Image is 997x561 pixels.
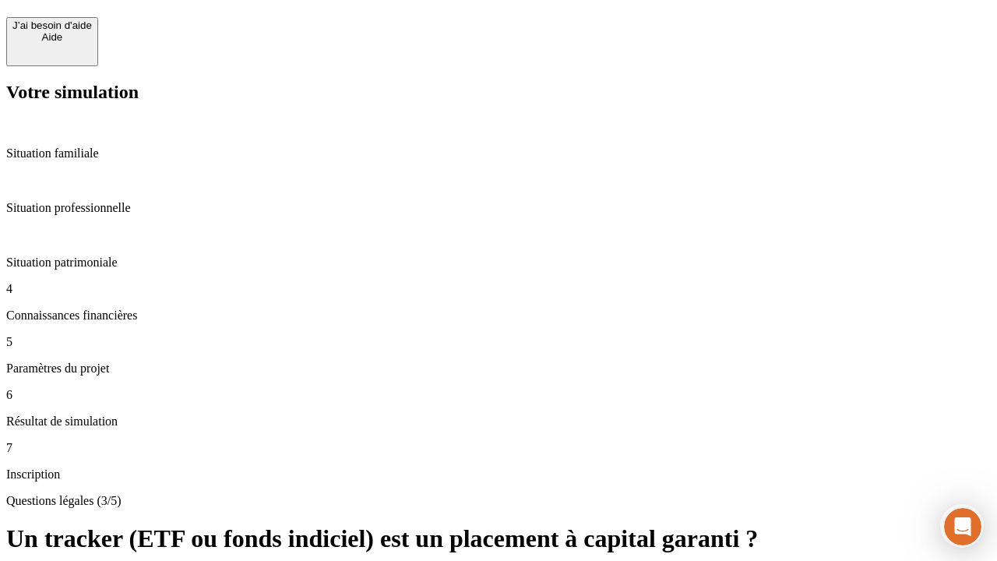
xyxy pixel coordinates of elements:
[12,19,92,31] div: J’ai besoin d'aide
[12,31,92,43] div: Aide
[6,388,991,402] p: 6
[944,508,981,545] iframe: Intercom live chat
[940,504,984,548] iframe: Intercom live chat discovery launcher
[6,17,98,66] button: J’ai besoin d'aideAide
[6,335,991,349] p: 5
[6,415,991,429] p: Résultat de simulation
[6,282,991,296] p: 4
[6,146,991,161] p: Situation familiale
[6,82,991,103] h2: Votre simulation
[6,467,991,482] p: Inscription
[6,441,991,455] p: 7
[6,362,991,376] p: Paramètres du projet
[6,309,991,323] p: Connaissances financières
[6,201,991,215] p: Situation professionnelle
[6,256,991,270] p: Situation patrimoniale
[6,494,991,508] p: Questions légales (3/5)
[6,524,991,553] h1: Un tracker (ETF ou fonds indiciel) est un placement à capital garanti ?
